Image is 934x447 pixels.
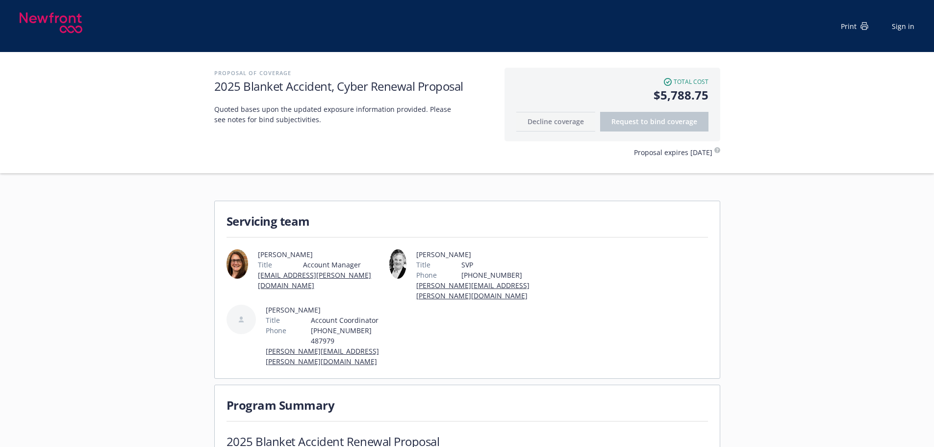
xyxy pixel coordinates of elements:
a: Sign in [892,21,914,31]
h1: Servicing team [227,213,708,229]
span: Total cost [674,78,708,86]
span: Title [416,260,430,270]
button: Decline coverage [516,112,595,131]
img: employee photo [389,249,406,279]
span: Phone [416,270,437,280]
a: [PERSON_NAME][EMAIL_ADDRESS][PERSON_NAME][DOMAIN_NAME] [266,346,379,366]
h2: Proposal of coverage [214,68,495,78]
span: Title [258,260,272,270]
span: [PERSON_NAME] [266,305,385,315]
img: employee photo [227,249,249,279]
span: [PHONE_NUMBER] [461,270,548,280]
a: [EMAIL_ADDRESS][PERSON_NAME][DOMAIN_NAME] [258,270,371,290]
button: Request to bindcoverage [600,112,708,131]
span: [PHONE_NUMBER] 487979 [311,325,385,346]
span: Account Manager [303,260,385,270]
div: Print [841,21,868,31]
span: Proposal expires [DATE] [634,147,712,158]
span: [PERSON_NAME] [416,249,548,260]
span: SVP [461,260,548,270]
span: Request to bind [611,117,697,126]
span: $5,788.75 [516,86,708,104]
span: [PERSON_NAME] [258,249,385,260]
span: Account Coordinator [311,315,385,325]
span: coverage [667,117,697,126]
span: Decline coverage [528,117,584,126]
span: Title [266,315,280,325]
h1: Program Summary [227,397,708,413]
a: [PERSON_NAME][EMAIL_ADDRESS][PERSON_NAME][DOMAIN_NAME] [416,281,530,300]
h1: 2025 Blanket Accident, Cyber Renewal Proposal [214,78,495,94]
span: Quoted bases upon the updated exposure information provided. Please see notes for bind subjectivi... [214,104,459,125]
span: Phone [266,325,286,336]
